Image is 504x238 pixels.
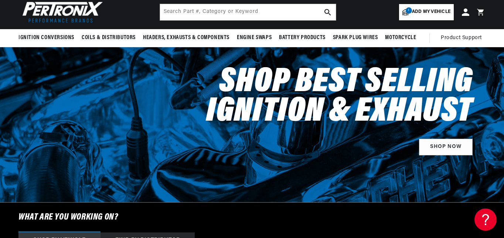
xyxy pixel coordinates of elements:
a: 1Add my vehicle [399,4,454,20]
span: Coils & Distributors [82,34,136,42]
span: Motorcycle [385,34,416,42]
summary: Motorcycle [381,29,420,46]
summary: Spark Plug Wires [329,29,382,46]
summary: Headers, Exhausts & Components [139,29,233,46]
span: Headers, Exhausts & Components [143,34,229,42]
h2: Shop Best Selling Ignition & Exhaust [157,68,473,127]
span: Engine Swaps [237,34,272,42]
a: SHOP NOW [419,139,473,155]
span: Add my vehicle [412,8,450,15]
span: Ignition Conversions [18,34,74,42]
summary: Coils & Distributors [78,29,139,46]
span: Spark Plug Wires [333,34,378,42]
span: Battery Products [279,34,326,42]
summary: Engine Swaps [233,29,275,46]
input: Search Part #, Category or Keyword [160,4,336,20]
span: 1 [406,7,412,14]
summary: Ignition Conversions [18,29,78,46]
span: Product Support [441,34,482,42]
summary: Battery Products [275,29,329,46]
button: search button [320,4,336,20]
summary: Product Support [441,29,486,47]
